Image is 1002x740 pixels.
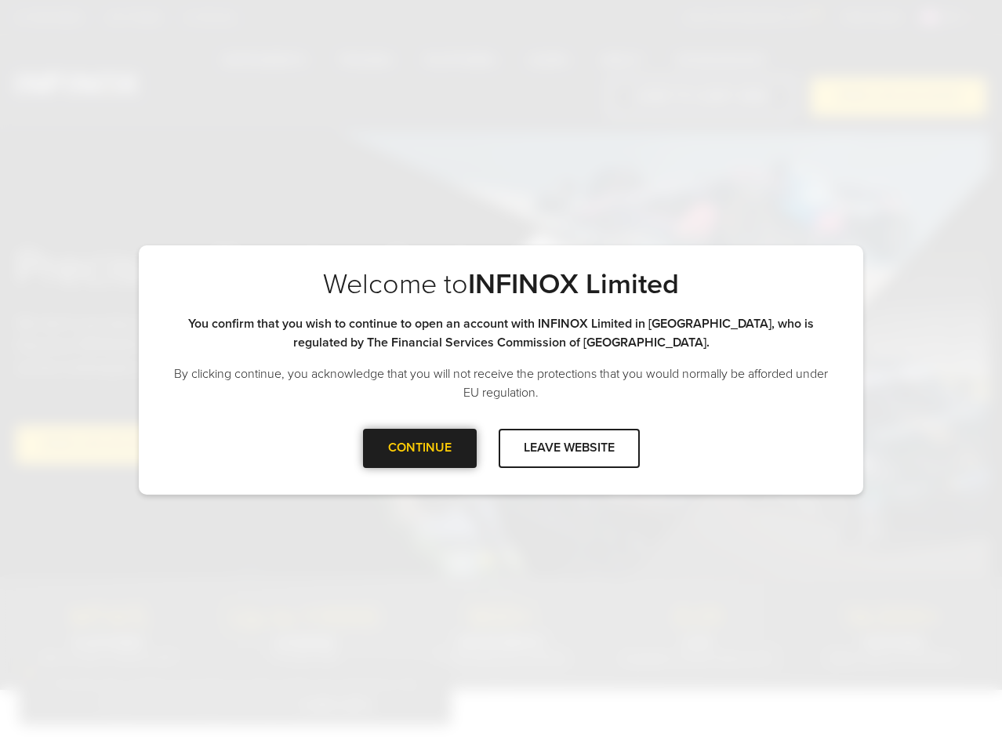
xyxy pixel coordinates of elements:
strong: You confirm that you wish to continue to open an account with INFINOX Limited in [GEOGRAPHIC_DATA... [188,316,814,350]
p: Welcome to [170,267,832,302]
div: LEAVE WEBSITE [499,429,640,467]
div: CONTINUE [363,429,477,467]
p: By clicking continue, you acknowledge that you will not receive the protections that you would no... [170,365,832,402]
strong: INFINOX Limited [468,267,679,301]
